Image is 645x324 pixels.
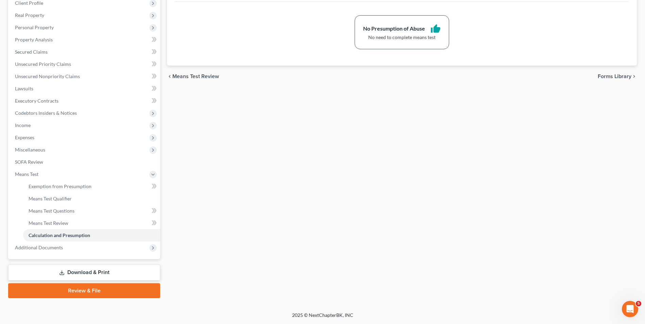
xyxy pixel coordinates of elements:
[10,83,160,95] a: Lawsuits
[29,196,72,201] span: Means Test Qualifier
[10,156,160,168] a: SOFA Review
[15,147,45,152] span: Miscellaneous
[15,12,44,18] span: Real Property
[15,134,34,140] span: Expenses
[636,301,641,306] span: 5
[167,74,172,79] i: chevron_left
[622,301,638,317] iframe: Intercom live chat
[598,74,637,79] button: Forms Library chevron_right
[598,74,631,79] span: Forms Library
[23,229,160,241] a: Calculation and Presumption
[29,183,91,189] span: Exemption from Presumption
[129,312,516,324] div: 2025 © NextChapterBK, INC
[8,265,160,281] a: Download & Print
[631,74,637,79] i: chevron_right
[10,34,160,46] a: Property Analysis
[10,70,160,83] a: Unsecured Nonpriority Claims
[15,37,53,42] span: Property Analysis
[15,86,33,91] span: Lawsuits
[29,232,90,238] span: Calculation and Presumption
[15,245,63,250] span: Additional Documents
[29,208,74,214] span: Means Test Questions
[15,171,38,177] span: Means Test
[15,110,77,116] span: Codebtors Insiders & Notices
[15,73,80,79] span: Unsecured Nonpriority Claims
[10,95,160,107] a: Executory Contracts
[8,283,160,298] a: Review & File
[15,49,48,55] span: Secured Claims
[15,24,54,30] span: Personal Property
[15,122,31,128] span: Income
[167,74,219,79] button: chevron_left Means Test Review
[15,98,58,104] span: Executory Contracts
[23,205,160,217] a: Means Test Questions
[23,193,160,205] a: Means Test Qualifier
[172,74,219,79] span: Means Test Review
[363,34,441,41] div: No need to complete means test
[15,159,43,165] span: SOFA Review
[10,46,160,58] a: Secured Claims
[430,24,441,34] i: thumb_up
[29,220,68,226] span: Means Test Review
[15,61,71,67] span: Unsecured Priority Claims
[23,217,160,229] a: Means Test Review
[23,180,160,193] a: Exemption from Presumption
[10,58,160,70] a: Unsecured Priority Claims
[363,25,425,33] div: No Presumption of Abuse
